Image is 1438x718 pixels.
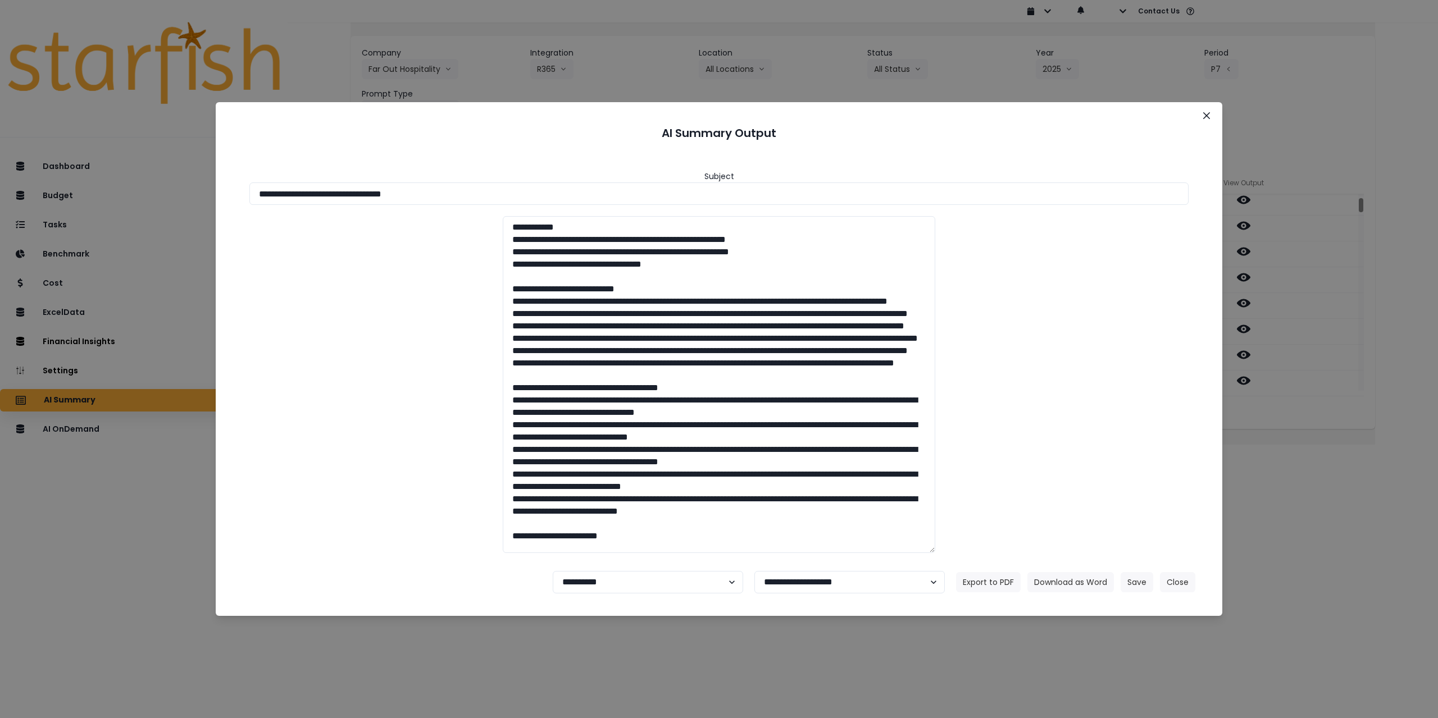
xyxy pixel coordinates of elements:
button: Close [1198,107,1216,125]
button: Save [1121,572,1153,592]
header: AI Summary Output [229,116,1209,150]
button: Download as Word [1027,572,1114,592]
button: Close [1160,572,1195,592]
header: Subject [704,171,734,182]
button: Export to PDF [956,572,1021,592]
